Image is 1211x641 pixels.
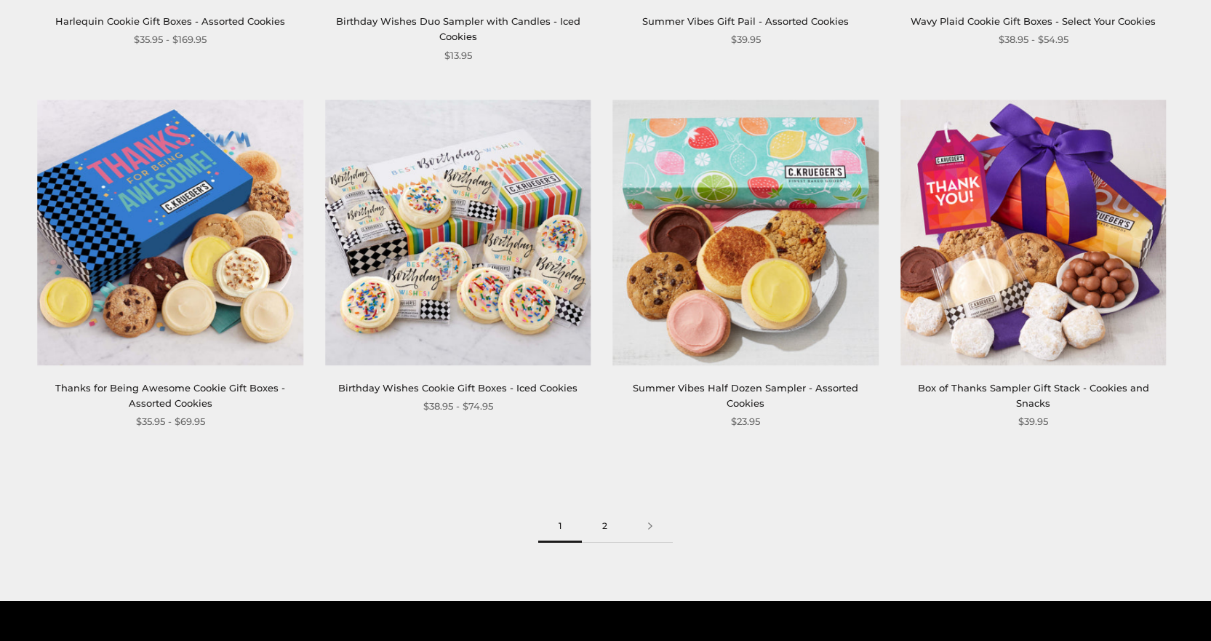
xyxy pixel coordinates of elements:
a: 2 [582,510,628,543]
img: Box of Thanks Sampler Gift Stack - Cookies and Snacks [900,100,1166,365]
img: Birthday Wishes Cookie Gift Boxes - Iced Cookies [325,100,591,365]
span: $35.95 - $69.95 [136,414,205,429]
span: $38.95 - $54.95 [999,32,1068,47]
a: Thanks for Being Awesome Cookie Gift Boxes - Assorted Cookies [55,382,285,409]
span: $35.95 - $169.95 [134,32,207,47]
a: Harlequin Cookie Gift Boxes - Assorted Cookies [55,15,285,27]
span: 1 [538,510,582,543]
img: Summer Vibes Half Dozen Sampler - Assorted Cookies [613,100,879,365]
span: $13.95 [444,48,472,63]
span: $39.95 [731,32,761,47]
span: $39.95 [1018,414,1048,429]
a: Birthday Wishes Cookie Gift Boxes - Iced Cookies [338,382,577,394]
a: Summer Vibes Gift Pail - Assorted Cookies [642,15,849,27]
img: Thanks for Being Awesome Cookie Gift Boxes - Assorted Cookies [38,100,303,365]
span: $23.95 [731,414,760,429]
a: Next page [628,510,673,543]
a: Birthday Wishes Duo Sampler with Candles - Iced Cookies [336,15,580,42]
a: Wavy Plaid Cookie Gift Boxes - Select Your Cookies [911,15,1156,27]
span: $38.95 - $74.95 [423,399,493,414]
iframe: Sign Up via Text for Offers [12,586,151,629]
a: Summer Vibes Half Dozen Sampler - Assorted Cookies [633,382,858,409]
a: Box of Thanks Sampler Gift Stack - Cookies and Snacks [918,382,1149,409]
